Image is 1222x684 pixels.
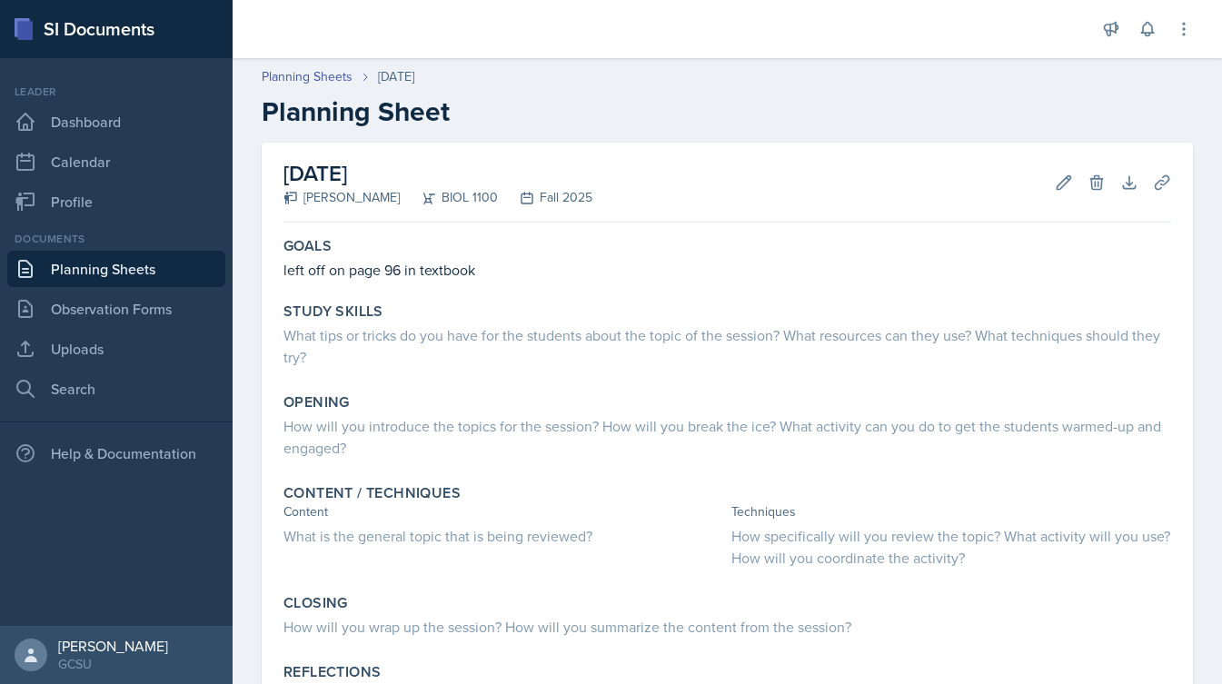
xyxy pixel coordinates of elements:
div: What tips or tricks do you have for the students about the topic of the session? What resources c... [283,324,1171,368]
div: Help & Documentation [7,435,225,471]
div: Leader [7,84,225,100]
a: Calendar [7,144,225,180]
div: GCSU [58,655,168,673]
div: How will you introduce the topics for the session? How will you break the ice? What activity can ... [283,415,1171,459]
div: BIOL 1100 [400,188,498,207]
div: [PERSON_NAME] [58,637,168,655]
a: Dashboard [7,104,225,140]
label: Content / Techniques [283,484,461,502]
label: Closing [283,594,348,612]
div: How will you wrap up the session? How will you summarize the content from the session? [283,616,1171,638]
label: Goals [283,237,332,255]
div: [DATE] [378,67,414,86]
div: Techniques [731,502,1172,521]
a: Profile [7,183,225,220]
a: Uploads [7,331,225,367]
label: Reflections [283,663,381,681]
div: What is the general topic that is being reviewed? [283,525,724,547]
h2: Planning Sheet [262,95,1193,128]
div: Documents [7,231,225,247]
a: Planning Sheets [262,67,353,86]
p: left off on page 96 in textbook [283,259,1171,281]
a: Planning Sheets [7,251,225,287]
a: Search [7,371,225,407]
div: Content [283,502,724,521]
div: How specifically will you review the topic? What activity will you use? How will you coordinate t... [731,525,1172,569]
label: Study Skills [283,302,383,321]
label: Opening [283,393,350,411]
h2: [DATE] [283,157,592,190]
div: [PERSON_NAME] [283,188,400,207]
a: Observation Forms [7,291,225,327]
div: Fall 2025 [498,188,592,207]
